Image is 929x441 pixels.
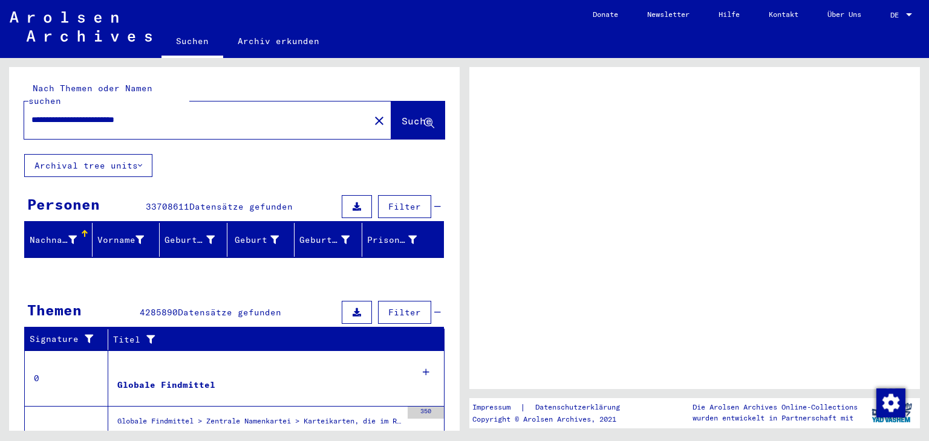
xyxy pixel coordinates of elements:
button: Filter [378,301,431,324]
div: Vorname [97,230,160,249]
span: DE [890,11,904,19]
div: Geburt‏ [232,230,295,249]
mat-header-cell: Geburtsdatum [295,223,362,257]
button: Filter [378,195,431,218]
mat-header-cell: Vorname [93,223,160,257]
div: Geburtsname [165,230,230,249]
div: Geburt‏ [232,234,279,246]
mat-header-cell: Nachname [25,223,93,257]
div: Nachname [30,234,77,246]
mat-header-cell: Prisoner # [362,223,444,257]
p: Copyright © Arolsen Archives, 2021 [472,414,634,425]
div: Geburtsname [165,234,215,246]
a: Archiv erkunden [223,27,334,56]
p: wurden entwickelt in Partnerschaft mit [693,413,858,423]
mat-icon: close [372,114,386,128]
img: Zustimmung ändern [876,388,905,417]
td: 0 [25,350,108,406]
div: Geburtsdatum [299,234,350,246]
div: Prisoner # [367,234,417,246]
a: Datenschutzerklärung [526,401,634,414]
span: 33708611 [146,201,189,212]
div: Globale Findmittel > Zentrale Namenkartei > Karteikarten, die im Rahmen der sequentiellen Massend... [117,416,402,433]
div: Signature [30,333,99,346]
img: yv_logo.png [869,398,914,428]
div: Themen [27,299,82,321]
div: Vorname [97,234,145,246]
mat-label: Nach Themen oder Namen suchen [28,83,152,106]
mat-header-cell: Geburtsname [160,223,227,257]
button: Suche [391,101,445,139]
div: Signature [30,330,111,349]
span: Suche [402,115,432,127]
div: Nachname [30,230,92,249]
span: Filter [388,307,421,318]
span: 4285890 [140,307,178,318]
span: Datensätze gefunden [178,307,281,318]
div: 350 [408,407,444,419]
mat-header-cell: Geburt‏ [227,223,295,257]
p: Die Arolsen Archives Online-Collections [693,402,858,413]
div: Titel [113,333,420,346]
span: Datensätze gefunden [189,201,293,212]
div: | [472,401,634,414]
div: Titel [113,330,432,349]
a: Impressum [472,401,520,414]
div: Geburtsdatum [299,230,365,249]
div: Globale Findmittel [117,379,215,391]
button: Clear [367,108,391,132]
button: Archival tree units [24,154,152,177]
a: Suchen [161,27,223,58]
span: Filter [388,201,421,212]
img: Arolsen_neg.svg [10,11,152,42]
div: Prisoner # [367,230,432,249]
div: Personen [27,193,100,215]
